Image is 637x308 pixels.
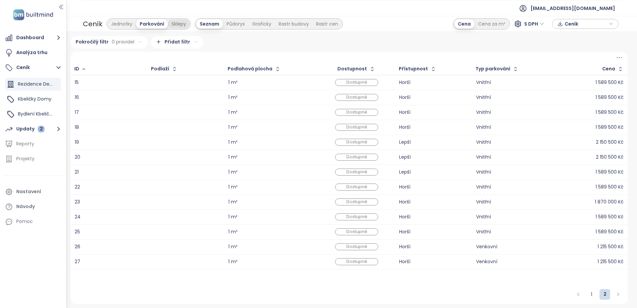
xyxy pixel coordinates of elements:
div: Analýza trhu [16,48,47,57]
div: 1 m² [228,170,238,174]
span: Rezidence Dej Vice [18,81,62,87]
div: Cena za m² [474,19,509,29]
div: Lepší [399,140,467,144]
div: 1 870 000 Kč [595,200,623,204]
div: Přístupnost [399,67,428,71]
div: 1 m² [228,185,238,189]
div: Dostupné [335,184,378,191]
div: Dostupné [335,109,378,116]
div: 18 [75,125,143,129]
div: Dostupné [335,258,378,265]
div: 2 150 500 Kč [596,140,623,144]
div: Podlahová plocha [228,67,272,71]
div: Kbeličky Domy [5,93,61,106]
div: Vnitřní [476,125,547,129]
div: 1 589 500 Kč [596,170,623,174]
div: 24 [75,215,143,219]
div: Pokročilý filtr [71,36,148,48]
div: Horší [399,125,467,129]
button: left [573,289,584,300]
div: Dostupnost [337,67,367,71]
div: Rastr budovy [275,19,313,29]
div: Horší [399,110,467,115]
div: Rezidence Dej Vice [5,78,61,91]
div: Cena [454,19,474,29]
button: Dashboard [3,31,63,44]
div: ID [74,67,79,71]
li: Předchozí strana [573,289,584,300]
div: 1 m² [228,80,238,85]
div: Horší [399,185,467,189]
div: 19 [75,140,143,144]
div: Nastavení [16,188,41,196]
div: 1 m² [228,95,238,100]
div: Reporty [16,140,34,148]
a: 2 [600,289,610,299]
div: Vnitřní [476,95,547,100]
span: Kbeličky Domy [18,96,51,102]
div: Dostupné [335,243,378,250]
div: Vnitřní [476,110,547,115]
div: Horší [399,215,467,219]
div: 25 [75,230,143,234]
div: Přidat filtr [151,36,203,48]
div: Vnitřní [476,140,547,144]
div: 1 m² [228,140,238,144]
div: Dostupné [335,154,378,161]
div: Dostupné [335,213,378,220]
div: 1 589 500 Kč [596,215,623,219]
div: Dostupné [335,79,378,86]
span: Ceník [565,19,607,29]
div: Cena [602,67,615,71]
div: 1 m² [228,155,238,159]
div: Dostupné [335,124,378,131]
div: Pomoc [16,217,33,226]
div: 1 m² [228,200,238,204]
div: Updaty [16,125,44,133]
span: [EMAIL_ADDRESS][DOMAIN_NAME] [531,0,615,16]
div: Jednotky [107,19,136,29]
div: Horší [399,200,467,204]
button: Updaty 2 [3,122,63,136]
div: 1 m² [228,245,238,249]
div: Vnitřní [476,155,547,159]
div: Horší [399,230,467,234]
div: Bydlení Kbeličky [5,108,61,121]
div: 27 [75,260,143,264]
div: Pomoc [3,215,63,228]
span: Bydlení Kbeličky [18,111,54,117]
div: 26 [75,245,143,249]
div: 20 [75,155,143,159]
div: Horší [399,95,467,100]
div: Vnitřní [476,200,547,204]
div: Vnitřní [476,185,547,189]
div: Seznam [196,19,223,29]
div: 21 [75,170,143,174]
a: 1 [587,289,597,299]
div: Půdorys [223,19,248,29]
div: Dostupné [335,198,378,205]
div: button [556,19,615,29]
div: Vnitřní [476,80,547,85]
div: Horší [399,80,467,85]
div: Horší [399,260,467,264]
div: Vnitřní [476,170,547,174]
div: 17 [75,110,143,115]
a: Analýza trhu [3,46,63,59]
a: Nastavení [3,185,63,198]
div: 1 589 500 Kč [596,125,623,129]
div: Dostupné [335,228,378,235]
img: logo [11,8,55,22]
a: Návody [3,200,63,213]
li: Následující strana [613,289,623,300]
div: 1 589 500 Kč [596,185,623,189]
a: Projekty [3,152,63,166]
div: 1 m² [228,110,238,115]
div: Horší [399,245,467,249]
